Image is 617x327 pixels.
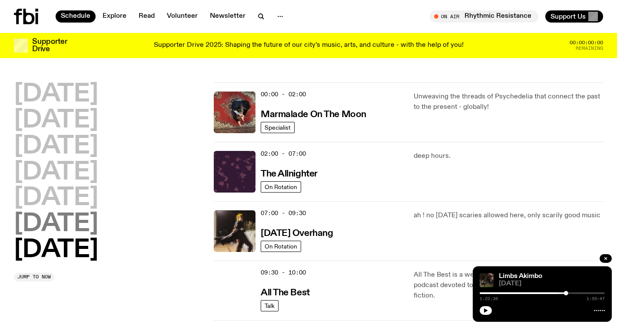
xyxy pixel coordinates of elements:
a: Volunteer [162,10,203,23]
a: On Rotation [261,181,301,193]
span: 02:00 - 07:00 [261,150,306,158]
a: Talk [261,300,279,311]
a: Marmalade On The Moon [261,108,366,119]
button: [DATE] [14,238,98,262]
span: Specialist [265,124,291,131]
button: [DATE] [14,160,98,185]
p: Unweaving the threads of Psychedelia that connect the past to the present - globally! [414,92,603,112]
button: [DATE] [14,108,98,133]
a: On Rotation [261,241,301,252]
span: Talk [265,302,275,309]
a: Explore [97,10,132,23]
a: Limbs Akimbo [499,273,542,280]
button: [DATE] [14,186,98,210]
span: 1:22:36 [480,297,498,301]
img: Tommy - Persian Rug [214,92,255,133]
span: On Rotation [265,183,297,190]
p: deep hours. [414,151,603,161]
span: Support Us [551,13,586,20]
span: 00:00 - 02:00 [261,90,306,98]
button: [DATE] [14,82,98,107]
button: On AirRhythmic Resistance [430,10,538,23]
h3: The Allnighter [261,170,318,179]
span: [DATE] [499,281,605,287]
a: Newsletter [205,10,251,23]
span: 07:00 - 09:30 [261,209,306,217]
img: Jackson sits at an outdoor table, legs crossed and gazing at a black and brown dog also sitting a... [480,273,494,287]
h3: [DATE] Overhang [261,229,333,238]
button: [DATE] [14,134,98,159]
h3: Marmalade On The Moon [261,110,366,119]
p: Supporter Drive 2025: Shaping the future of our city’s music, arts, and culture - with the help o... [154,42,464,49]
a: All The Best [261,287,310,298]
span: 00:00:00:00 [570,40,603,45]
button: Jump to now [14,273,54,281]
span: Remaining [576,46,603,51]
a: [DATE] Overhang [261,227,333,238]
span: Jump to now [17,275,51,279]
a: Specialist [261,122,295,133]
a: Schedule [56,10,96,23]
p: All The Best is a weekly half hour national radio program and podcast devoted to short-form featu... [414,270,603,301]
button: [DATE] [14,212,98,236]
span: On Rotation [265,243,297,249]
h3: All The Best [261,288,310,298]
button: Support Us [545,10,603,23]
a: The Allnighter [261,168,318,179]
p: ah ! no [DATE] scaries allowed here, only scarily good music [414,210,603,221]
h3: Supporter Drive [32,38,67,53]
span: 1:59:47 [587,297,605,301]
a: Read [133,10,160,23]
span: 09:30 - 10:00 [261,268,306,277]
